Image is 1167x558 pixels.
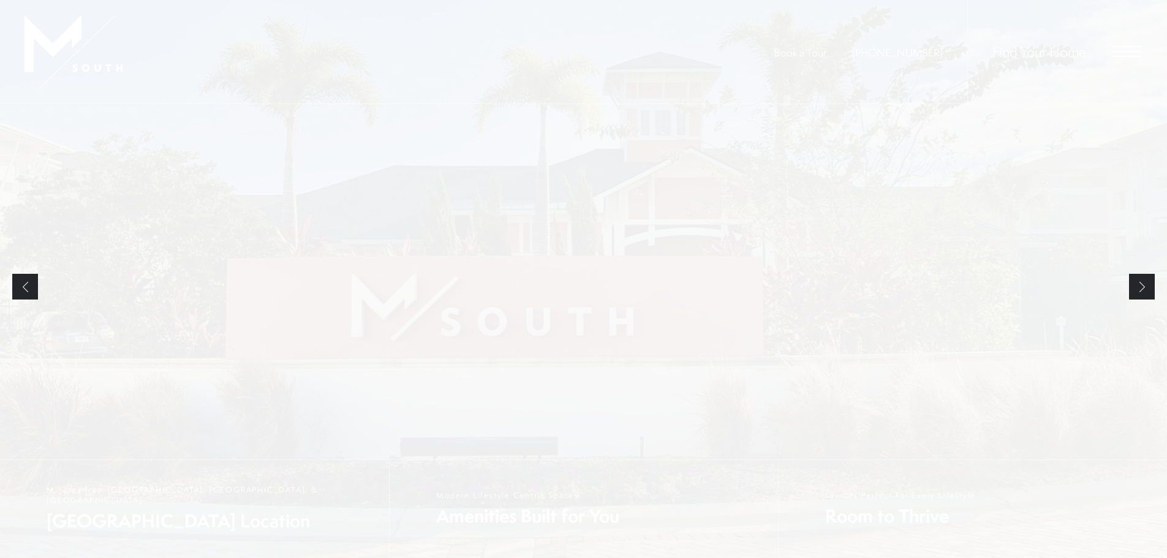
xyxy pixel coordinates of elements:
a: Layouts Perfect For Every Lifestyle [778,460,1167,558]
a: Call Us at 813-570-8014 [852,45,943,59]
a: Modern Lifestyle Centric Spaces [389,460,778,558]
button: Open Menu [1112,46,1142,57]
span: Modern Lifestyle Centric Spaces [436,490,619,500]
span: Layouts Perfect For Every Lifestyle [825,490,976,500]
span: Amenities Built for You [436,503,619,529]
a: Next [1129,274,1155,300]
span: [GEOGRAPHIC_DATA] Location [47,508,377,533]
img: MSouth [25,15,123,89]
a: Find Your Home [992,42,1086,61]
span: Minutes from [GEOGRAPHIC_DATA], [GEOGRAPHIC_DATA], & [GEOGRAPHIC_DATA] [47,484,377,505]
span: [PHONE_NUMBER] [852,45,943,59]
span: Room to Thrive [825,503,976,529]
a: Book a Tour [774,45,826,59]
a: Previous [12,274,38,300]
